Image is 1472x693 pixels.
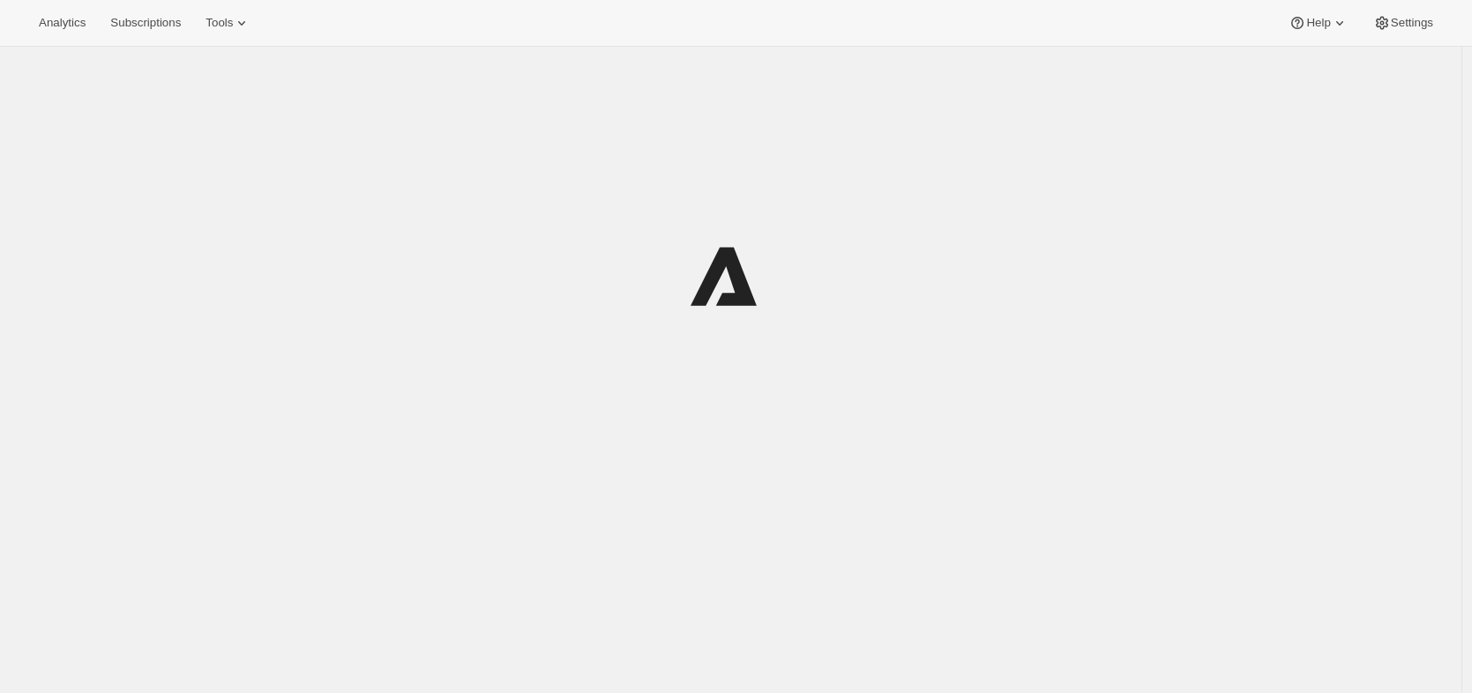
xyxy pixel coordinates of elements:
[205,16,233,30] span: Tools
[28,11,96,35] button: Analytics
[195,11,261,35] button: Tools
[100,11,191,35] button: Subscriptions
[1391,16,1433,30] span: Settings
[1306,16,1330,30] span: Help
[110,16,181,30] span: Subscriptions
[1363,11,1444,35] button: Settings
[1278,11,1358,35] button: Help
[39,16,86,30] span: Analytics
